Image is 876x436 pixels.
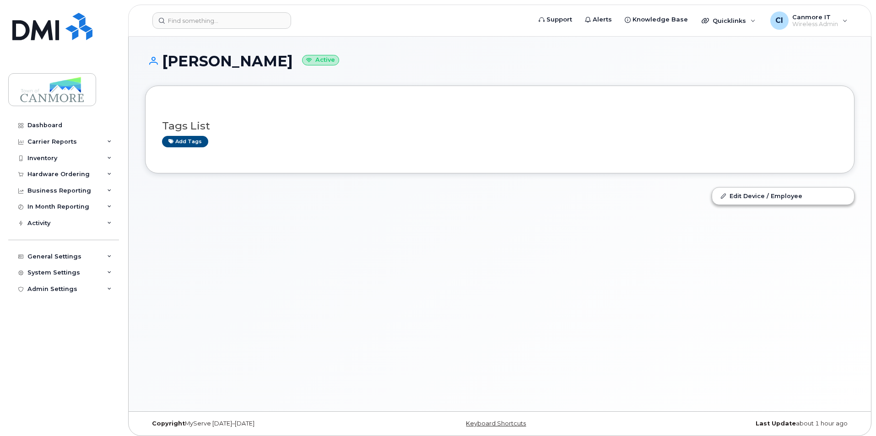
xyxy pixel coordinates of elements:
div: about 1 hour ago [618,420,854,427]
a: Keyboard Shortcuts [466,420,526,427]
div: MyServe [DATE]–[DATE] [145,420,382,427]
h3: Tags List [162,120,838,132]
strong: Last Update [756,420,796,427]
h1: [PERSON_NAME] [145,53,854,69]
strong: Copyright [152,420,185,427]
a: Edit Device / Employee [712,188,854,204]
small: Active [302,55,339,65]
a: Add tags [162,136,208,147]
